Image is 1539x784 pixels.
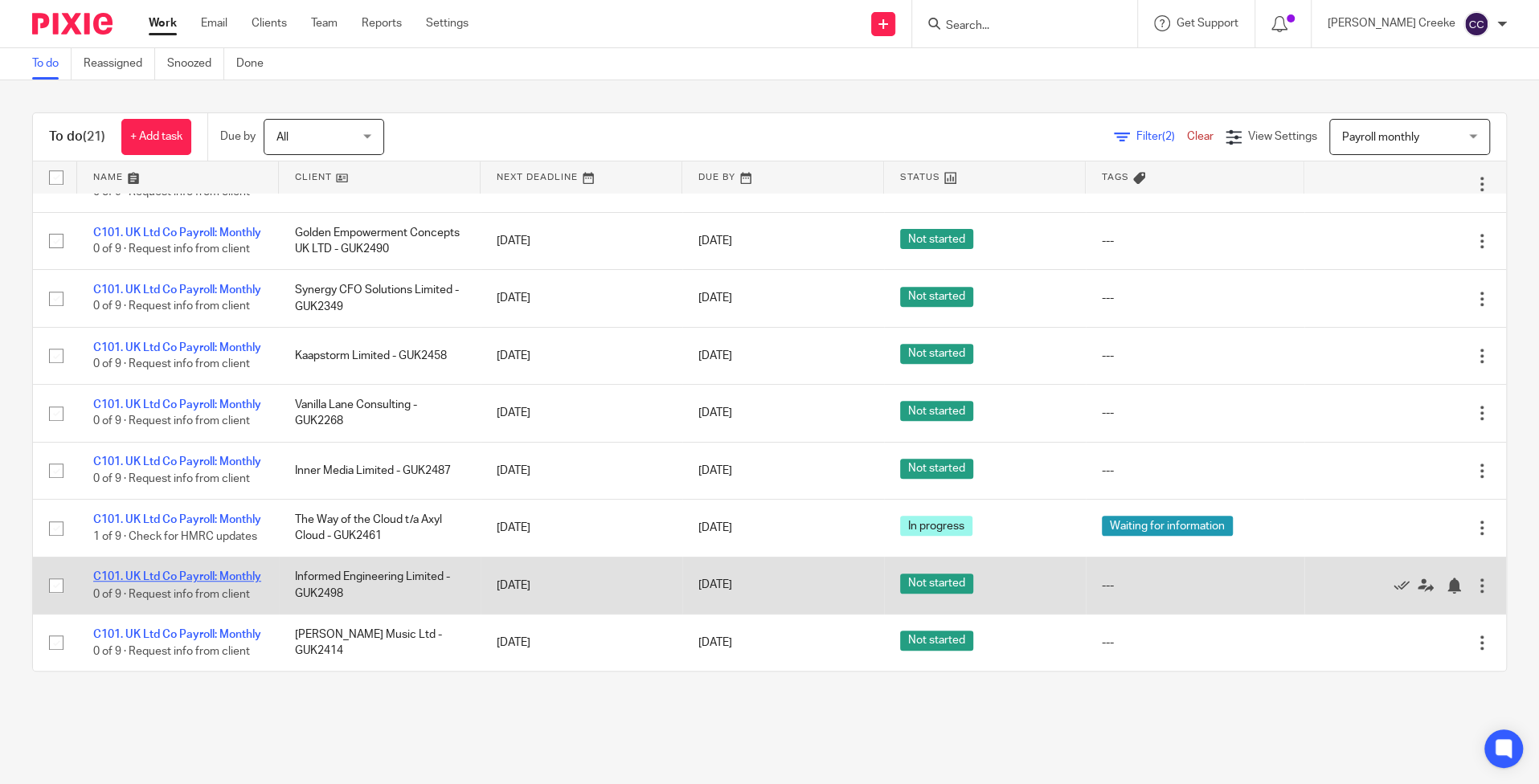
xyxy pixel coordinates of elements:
[32,13,113,35] img: Pixie
[93,456,261,468] a: C101. UK Ltd Co Payroll: Monthly
[279,557,481,614] td: Informed Engineering Limited - GUK2498
[83,130,105,143] span: (21)
[84,48,155,80] a: Reassigned
[93,186,250,198] span: 0 of 9 · Request info from client
[279,212,481,269] td: Golden Empowerment Concepts UK LTD - GUK2490
[93,473,250,484] span: 0 of 9 · Request info from client
[900,631,973,651] span: Not started
[481,500,682,557] td: [DATE]
[900,344,973,364] span: Not started
[279,327,481,384] td: Kaapstorm Limited - GUK2458
[93,416,250,427] span: 0 of 9 · Request info from client
[93,645,250,656] span: 0 of 9 · Request info from client
[276,132,289,143] span: All
[944,19,1089,34] input: Search
[698,293,732,304] span: [DATE]
[93,342,261,353] a: C101. UK Ltd Co Payroll: Monthly
[1248,131,1317,142] span: View Settings
[49,129,105,145] h1: To do
[167,48,224,80] a: Snoozed
[698,580,732,591] span: [DATE]
[698,407,732,419] span: [DATE]
[1162,131,1175,142] span: (2)
[481,557,682,614] td: [DATE]
[93,284,261,296] a: C101. UK Ltd Co Payroll: Monthly
[93,358,250,370] span: 0 of 9 · Request info from client
[481,212,682,269] td: [DATE]
[201,15,227,31] a: Email
[698,522,732,533] span: [DATE]
[93,571,261,582] a: C101. UK Ltd Co Payroll: Monthly
[93,588,250,599] span: 0 of 9 · Request info from client
[32,48,72,80] a: To do
[698,465,732,476] span: [DATE]
[1342,132,1419,143] span: Payroll monthly
[1102,635,1288,651] div: ---
[279,270,481,327] td: Synergy CFO Solutions Limited - GUK2349
[1102,578,1288,594] div: ---
[900,574,973,594] span: Not started
[481,327,682,384] td: [DATE]
[1102,233,1288,249] div: ---
[93,399,261,410] a: C101. UK Ltd Co Payroll: Monthly
[93,301,250,312] span: 0 of 9 · Request info from client
[1187,131,1214,142] a: Clear
[220,129,256,145] p: Due by
[900,459,973,479] span: Not started
[1102,348,1288,364] div: ---
[362,15,402,31] a: Reports
[900,287,973,307] span: Not started
[1102,463,1288,479] div: ---
[93,227,261,239] a: C101. UK Ltd Co Payroll: Monthly
[426,15,469,31] a: Settings
[311,15,338,31] a: Team
[93,514,261,525] a: C101. UK Ltd Co Payroll: Monthly
[279,442,481,499] td: Inner Media Limited - GUK2487
[279,614,481,671] td: [PERSON_NAME] Music Ltd - GUK2414
[900,401,973,421] span: Not started
[93,243,250,255] span: 0 of 9 · Request info from client
[1102,173,1129,182] span: Tags
[236,48,276,80] a: Done
[279,500,481,557] td: The Way of the Cloud t/a Axyl Cloud - GUK2461
[1102,405,1288,421] div: ---
[1328,15,1455,31] p: [PERSON_NAME] Creeke
[1102,516,1233,536] span: Waiting for information
[1177,18,1238,29] span: Get Support
[93,530,257,541] span: 1 of 9 · Check for HMRC updates
[1102,290,1288,306] div: ---
[149,15,177,31] a: Work
[698,350,732,361] span: [DATE]
[93,629,261,640] a: C101. UK Ltd Co Payroll: Monthly
[252,15,287,31] a: Clients
[279,385,481,442] td: Vanilla Lane Consulting - GUK2268
[1136,131,1187,142] span: Filter
[900,516,972,536] span: In progress
[481,270,682,327] td: [DATE]
[698,235,732,247] span: [DATE]
[481,385,682,442] td: [DATE]
[1394,578,1418,594] a: Mark as done
[698,637,732,648] span: [DATE]
[481,442,682,499] td: [DATE]
[900,229,973,249] span: Not started
[1463,11,1489,37] img: svg%3E
[481,614,682,671] td: [DATE]
[121,119,191,155] a: + Add task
